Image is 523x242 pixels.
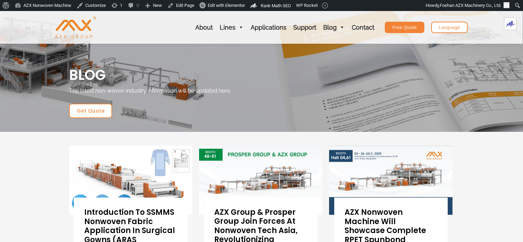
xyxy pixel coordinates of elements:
[329,177,452,183] a: AZX Nonwoven Machine Will Showcase Complete RPET Spunbond Nonwoven Machine Solutions at Nonwoven ...
[216,11,247,44] a: Lines
[208,3,245,8] span: Edit with Elementor
[192,11,216,44] a: About
[290,11,320,44] a: Support
[385,22,424,33] a: Free Quote
[348,11,378,44] a: Contact
[69,87,454,95] p: The latest non-woven industry information will be updated here.
[199,146,322,215] img: Blog 2
[431,22,468,33] a: Language
[329,146,452,215] img: Blog 3
[77,108,105,113] span: Get Quote
[69,146,192,215] img: Blog 1
[261,3,291,8] span: Rank Math SEO
[69,104,112,118] a: Get Quote
[320,11,348,44] a: Blog
[440,3,501,8] span: Foshan AZX Machinery Co., Ltd.
[199,177,322,183] a: AZX Group & Prosper Group Join Forces at Nonwoven Tech Asia, Revolutionizing Nonwoven Production ...
[247,11,290,44] a: Applications
[69,66,454,84] h1: BLOG
[55,24,96,30] a: AZX Nonwoven Machine
[69,177,192,183] a: Introduction to SSMMS Nonwoven Fabric Application in Surgical Gowns (ARAS Nonwoven Treatment)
